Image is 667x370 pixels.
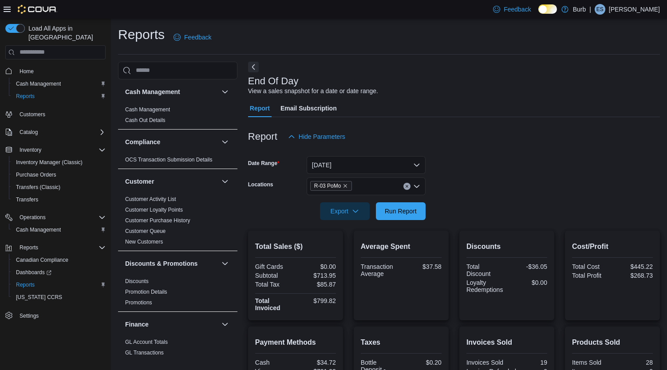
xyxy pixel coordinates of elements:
div: Gift Cards [255,263,294,270]
span: Washington CCRS [12,292,106,303]
span: Operations [16,212,106,223]
a: Settings [16,311,42,321]
a: Inventory Manager (Classic) [12,157,86,168]
button: Operations [16,212,49,223]
a: [US_STATE] CCRS [12,292,66,303]
h3: Cash Management [125,87,180,96]
img: Cova [18,5,57,14]
span: Home [16,66,106,77]
button: Cash Management [220,87,230,97]
div: $268.73 [614,272,653,279]
div: $85.87 [297,281,336,288]
span: Inventory [20,146,41,154]
span: R-03 PoMo [314,181,341,190]
div: Customer [118,194,237,251]
span: Cash Out Details [125,117,166,124]
div: $37.58 [403,263,442,270]
span: Inventory Manager (Classic) [12,157,106,168]
button: Compliance [220,137,230,147]
span: Cash Management [12,79,106,89]
button: Cash Management [9,78,109,90]
span: OCS Transaction Submission Details [125,156,213,163]
h3: Discounts & Promotions [125,259,197,268]
a: OCS Transaction Submission Details [125,157,213,163]
span: Feedback [504,5,531,14]
span: Transfers (Classic) [12,182,106,193]
h2: Discounts [466,241,547,252]
button: Reports [9,90,109,102]
div: Invoices Sold [466,359,505,366]
strong: Total Invoiced [255,297,280,311]
span: Customer Loyalty Points [125,206,183,213]
div: $34.72 [297,359,336,366]
a: New Customers [125,239,163,245]
h2: Products Sold [572,337,653,348]
a: Dashboards [12,267,55,278]
span: Inventory Manager (Classic) [16,159,83,166]
a: Discounts [125,278,149,284]
span: Canadian Compliance [16,256,68,264]
button: Inventory Manager (Classic) [9,156,109,169]
p: | [589,4,591,15]
button: Finance [220,319,230,330]
a: GL Transactions [125,350,164,356]
button: Settings [2,309,109,322]
span: Cash Management [125,106,170,113]
button: Export [320,202,370,220]
div: View a sales snapshot for a date or date range. [248,87,378,96]
div: Total Profit [572,272,611,279]
input: Dark Mode [538,4,557,14]
span: New Customers [125,238,163,245]
a: Cash Management [12,79,64,89]
a: Transfers [12,194,42,205]
span: Promotion Details [125,288,167,295]
button: Remove R-03 PoMo from selection in this group [343,183,348,189]
button: Run Report [376,202,426,220]
span: Settings [16,310,106,321]
span: Catalog [16,127,106,138]
span: Customers [20,111,45,118]
span: Run Report [385,207,417,216]
span: ES [596,4,604,15]
button: Cash Management [9,224,109,236]
a: Reports [12,91,38,102]
h2: Invoices Sold [466,337,547,348]
a: Customer Purchase History [125,217,190,224]
a: Cash Management [125,106,170,113]
a: GL Account Totals [125,339,168,345]
span: Transfers [16,196,38,203]
a: Customer Loyalty Points [125,207,183,213]
h3: End Of Day [248,76,299,87]
button: Reports [9,279,109,291]
button: Catalog [16,127,41,138]
a: Cash Management [12,224,64,235]
a: Feedback [170,28,215,46]
span: Reports [20,244,38,251]
div: $713.95 [297,272,336,279]
h3: Compliance [125,138,160,146]
span: Reports [16,281,35,288]
button: Customer [220,176,230,187]
nav: Complex example [5,61,106,345]
h2: Taxes [361,337,442,348]
button: Transfers (Classic) [9,181,109,193]
button: Cash Management [125,87,218,96]
button: Discounts & Promotions [125,259,218,268]
button: Customer [125,177,218,186]
h3: Finance [125,320,149,329]
div: Emma Specht [595,4,605,15]
span: GL Transactions [125,349,164,356]
div: Cash [255,359,294,366]
div: Total Discount [466,263,505,277]
a: Promotions [125,299,152,306]
label: Date Range [248,160,280,167]
span: Reports [12,91,106,102]
h3: Report [248,131,277,142]
span: Settings [20,312,39,319]
span: Email Subscription [280,99,337,117]
button: Operations [2,211,109,224]
a: Reports [12,279,38,290]
span: Inventory [16,145,106,155]
button: [DATE] [307,156,426,174]
span: Purchase Orders [12,169,106,180]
